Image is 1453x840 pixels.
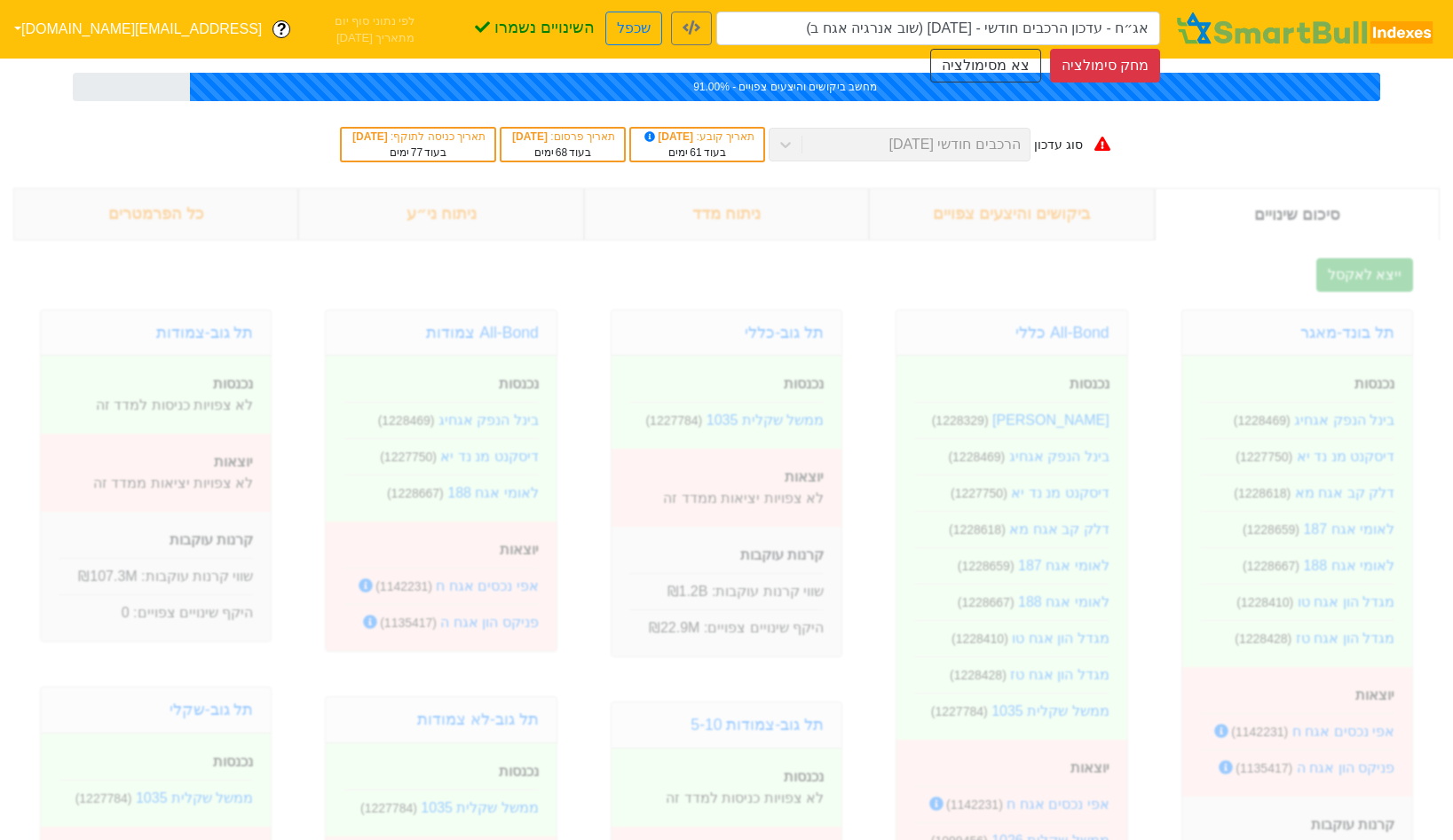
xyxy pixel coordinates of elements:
button: Copy Simulation ID [671,12,712,45]
a: אפי נכסים אגח ח [436,578,538,593]
span: [DATE] [352,130,391,143]
button: צא מסימולציה [930,49,1040,82]
a: לאומי אגח 188 [1018,594,1109,609]
a: בינל הנפק אגחיג [1294,412,1394,428]
span: 68 [556,146,567,159]
a: All-Bond כללי [1015,324,1109,341]
a: לאומי אגח 188 [447,485,539,500]
strong: נכנסות [784,376,824,391]
button: שכפל [605,12,662,45]
small: ( 1227750 ) [951,486,1007,500]
a: ממשל שקלית 1035 [421,800,538,815]
img: SmartBull [1173,12,1439,47]
p: לא צפויות כניסות למדד זה [59,395,253,416]
span: 61 [690,146,701,159]
span: ? [277,18,287,42]
a: תל גוב-צמודות 5-10 [691,716,824,734]
strong: יוצאות [785,469,824,484]
a: מגדל הון אגח טז [1010,667,1109,682]
a: אפי נכסים אגח ח [1007,797,1109,812]
strong: נכנסות [499,764,539,779]
div: כל הפרמטרים [13,188,298,240]
div: ניתוח ני״ע [298,188,583,240]
a: לאומי אגח 188 [1303,558,1394,573]
small: ( 1228659 ) [958,559,1015,573]
small: ( 1142231 ) [1231,725,1288,739]
a: תל גוב-שקלי [170,701,254,718]
div: סיכום שינויים [1155,188,1440,240]
small: ( 1227750 ) [380,450,437,464]
p: לא צפויות כניסות למדד זה [629,788,824,809]
strong: יוצאות [1070,760,1109,775]
div: בעוד ימים [640,145,754,161]
a: פניקס הון אגח ה [1297,760,1394,775]
small: ( 1228428 ) [1235,632,1291,646]
small: ( 1135417 ) [380,616,437,630]
strong: נכנסות [499,376,539,391]
small: ( 1142231 ) [375,579,432,593]
a: דלק קב אגח מא [1009,522,1109,537]
div: תאריך קובע : [640,129,754,145]
a: תל גוב-צמודות [156,324,254,341]
small: ( 1228667 ) [958,595,1015,609]
div: ביקושים והיצעים צפויים [869,188,1154,240]
small: ( 1228618 ) [1234,486,1291,500]
span: לפי נתוני סוף יום מתאריך [DATE] [301,12,415,47]
a: ממשל שקלית 1035 [136,790,253,805]
a: בינל הנפק אגחיג [1009,449,1109,464]
small: ( 1228329 ) [932,413,989,428]
small: ( 1228469 ) [378,413,435,428]
a: דלק קב אגח מא [1295,485,1394,500]
a: פניקס הון אגח ה [440,615,538,630]
a: דיסקנט מנ נד יא [1297,449,1394,464]
div: מחשב ביקושים והיצעים צפויים - 91.00% [190,73,1380,101]
a: אפי נכסים אגח ח [1292,724,1394,739]
strong: נכנסות [213,754,253,769]
small: ( 1227750 ) [1236,450,1292,464]
a: דיסקנט מנ נד יא [440,449,538,464]
a: ממשל שקלית 1035 [991,703,1109,718]
span: [DATE] [642,130,697,143]
a: מגדל הון אגח טו [1012,631,1109,646]
small: ( 1228667 ) [1243,559,1299,573]
span: [DATE] [512,130,550,143]
a: מגדל הון אגח טז [1296,631,1394,646]
strong: יוצאות [1355,687,1394,703]
div: היקף שינויים צפויים : [59,594,253,624]
input: אג״ח - עדכון הרכבים חודשי - 26/11/25 (שוב אנרגיה אגח ב) [716,12,1160,45]
small: ( 1142231 ) [946,797,1003,812]
small: ( 1228469 ) [948,450,1005,464]
div: סוג עדכון [1034,136,1083,154]
span: ₪107.3M [78,569,137,584]
span: ₪22.9M [649,620,699,635]
span: 0 [122,605,130,620]
strong: קרנות עוקבות [170,532,253,547]
p: לא צפויות יציאות ממדד זה [629,488,824,509]
small: ( 1227784 ) [931,704,988,718]
strong: נכנסות [1354,376,1394,391]
a: תל גוב-לא צמודות [417,710,539,728]
span: השינויים נשמרו [475,16,595,39]
a: בינל הנפק אגחיג [438,412,539,428]
small: ( 1228410 ) [952,632,1008,646]
small: ( 1228667 ) [387,486,444,500]
div: שווי קרנות עוקבות : [59,558,253,587]
small: ( 1228410 ) [1236,595,1293,609]
p: לא צפויות יציאות ממדד זה [59,473,253,494]
small: ( 1228618 ) [949,522,1006,537]
div: היקף שינויים צפויים : [629,609,824,639]
button: מחק סימולציה [1050,49,1160,82]
div: בעוד ימים [351,145,486,161]
strong: יוצאות [500,542,539,557]
a: לאומי אגח 187 [1303,522,1394,537]
small: ( 1227784 ) [360,801,417,815]
small: ( 1135417 ) [1236,761,1292,775]
a: לאומי אגח 187 [1018,558,1109,573]
strong: נכנסות [213,376,253,391]
small: ( 1228469 ) [1234,413,1291,428]
a: תל בונד-מאגר [1300,324,1394,341]
strong: יוצאות [214,454,253,469]
span: ₪1.2B [667,584,708,599]
small: ( 1227784 ) [645,413,702,428]
strong: נכנסות [784,769,824,784]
